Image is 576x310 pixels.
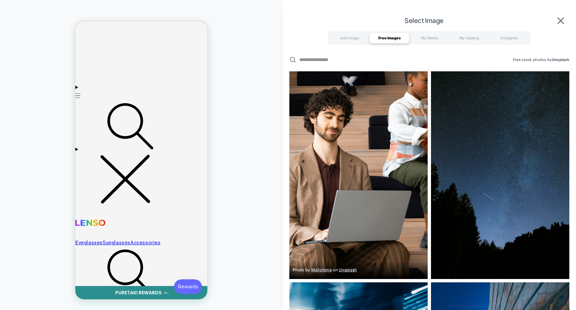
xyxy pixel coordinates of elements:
[99,258,127,273] iframe: Button to open loyalty program pop-up
[409,33,449,43] div: My Media
[75,21,207,299] iframe: To enrich screen reader interactions, please activate Accessibility in Grammarly extension settings
[293,17,555,25] span: Select Image
[552,57,569,62] b: Unsplash
[289,71,428,279] img: photo-1755541516453-201559bec161
[339,267,357,272] a: Unsplash
[431,71,569,279] img: Milky Way over the Zittau Mountains, Saxony
[329,33,369,43] div: Add Image
[289,261,428,279] span: Photo by on
[433,57,569,62] span: Free stock photos by
[311,267,332,272] a: Mailchimp
[289,56,296,63] img: search
[369,33,409,43] div: Free Images
[557,17,564,24] img: close
[449,33,489,43] div: My Catalog
[489,33,529,43] div: Instagram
